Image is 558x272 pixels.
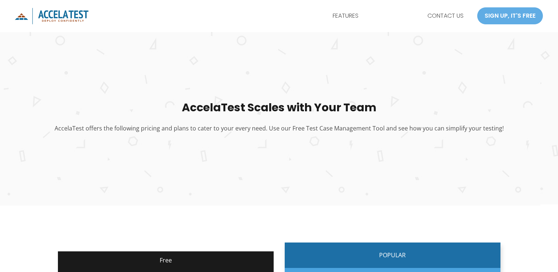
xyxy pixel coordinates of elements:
a: PRICING & PLANS [364,7,422,25]
a: CONTACT US [422,7,469,25]
img: icon [15,8,89,24]
strong: AccelaTest Scales with Your Team [182,100,377,115]
a: AccelaTest [15,11,89,20]
p: POPULAR [285,243,500,268]
nav: Site Navigation [327,7,469,25]
a: SIGN UP, IT'S FREE [477,7,543,25]
p: Free [58,255,274,266]
a: FEATURES [327,7,364,25]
